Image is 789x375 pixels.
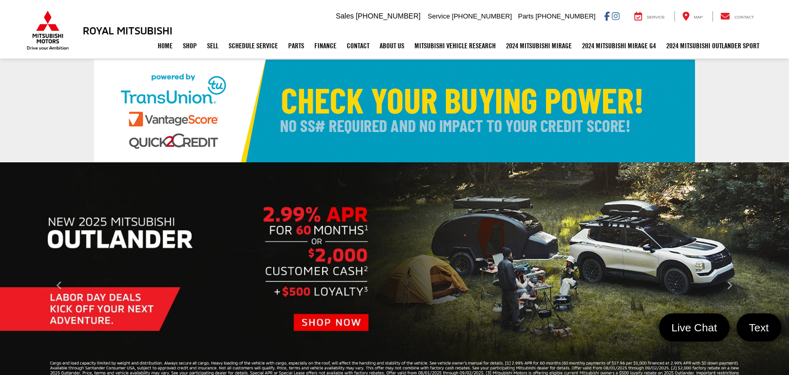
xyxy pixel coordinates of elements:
[577,33,661,59] a: 2024 Mitsubishi Mirage G4
[374,33,409,59] a: About Us
[737,313,781,342] a: Text
[356,12,421,20] span: [PHONE_NUMBER]
[518,12,533,20] span: Parts
[153,33,178,59] a: Home
[744,321,774,334] span: Text
[712,11,762,22] a: Contact
[604,12,610,20] a: Facebook: Click to visit our Facebook page
[336,12,354,20] span: Sales
[25,10,71,50] img: Mitsubishi
[661,33,764,59] a: 2024 Mitsubishi Outlander SPORT
[735,15,754,20] span: Contact
[694,15,703,20] span: Map
[178,33,202,59] a: Shop
[612,12,619,20] a: Instagram: Click to visit our Instagram page
[666,321,722,334] span: Live Chat
[674,11,710,22] a: Map
[647,15,665,20] span: Service
[428,12,450,20] span: Service
[223,33,283,59] a: Schedule Service: Opens in a new tab
[627,11,672,22] a: Service
[83,25,173,36] h3: Royal Mitsubishi
[309,33,342,59] a: Finance
[94,60,695,162] img: Check Your Buying Power
[501,33,577,59] a: 2024 Mitsubishi Mirage
[659,313,729,342] a: Live Chat
[452,12,512,20] span: [PHONE_NUMBER]
[202,33,223,59] a: Sell
[283,33,309,59] a: Parts: Opens in a new tab
[409,33,501,59] a: Mitsubishi Vehicle Research
[535,12,595,20] span: [PHONE_NUMBER]
[342,33,374,59] a: Contact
